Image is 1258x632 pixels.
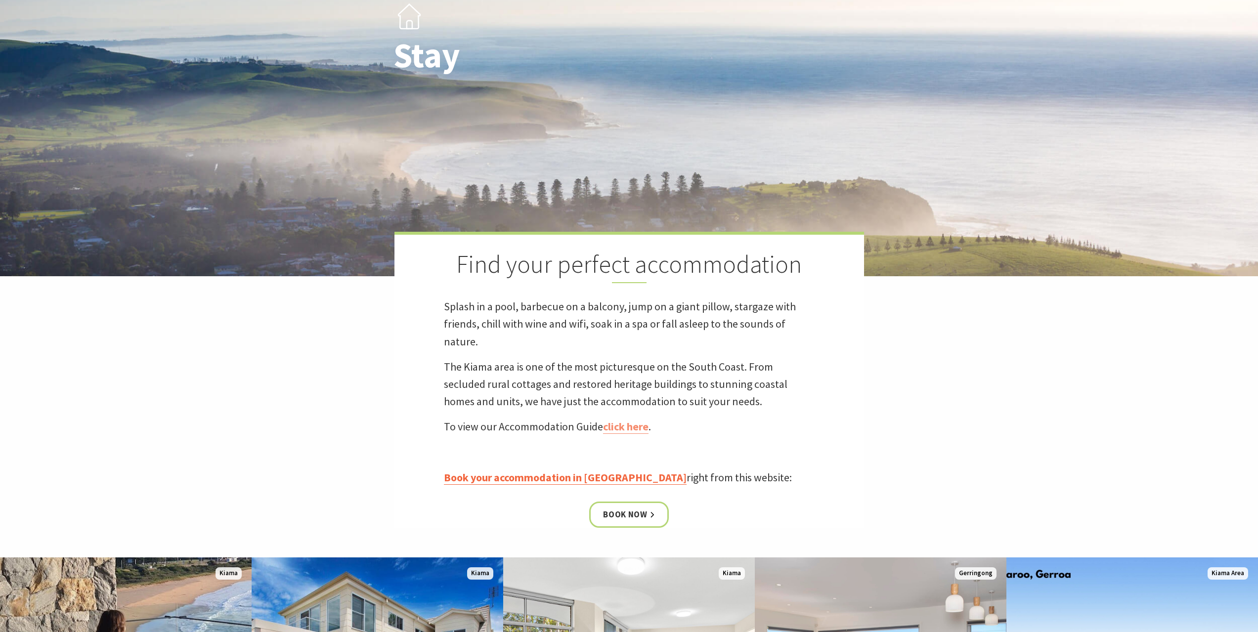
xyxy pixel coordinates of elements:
[444,250,815,283] h2: Find your perfect accommodation
[603,420,649,434] a: click here
[444,469,815,486] p: right from this website:
[467,567,493,580] span: Kiama
[444,358,815,411] p: The Kiama area is one of the most picturesque on the South Coast. From secluded rural cottages an...
[955,567,997,580] span: Gerringong
[444,470,687,485] a: Book your accommodation in [GEOGRAPHIC_DATA]
[719,567,745,580] span: Kiama
[1208,567,1248,580] span: Kiama Area
[444,418,815,435] p: To view our Accommodation Guide .
[216,567,242,580] span: Kiama
[444,298,815,350] p: Splash in a pool, barbecue on a balcony, jump on a giant pillow, stargaze with friends, chill wit...
[589,502,669,528] a: Book now
[393,36,673,74] h1: Stay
